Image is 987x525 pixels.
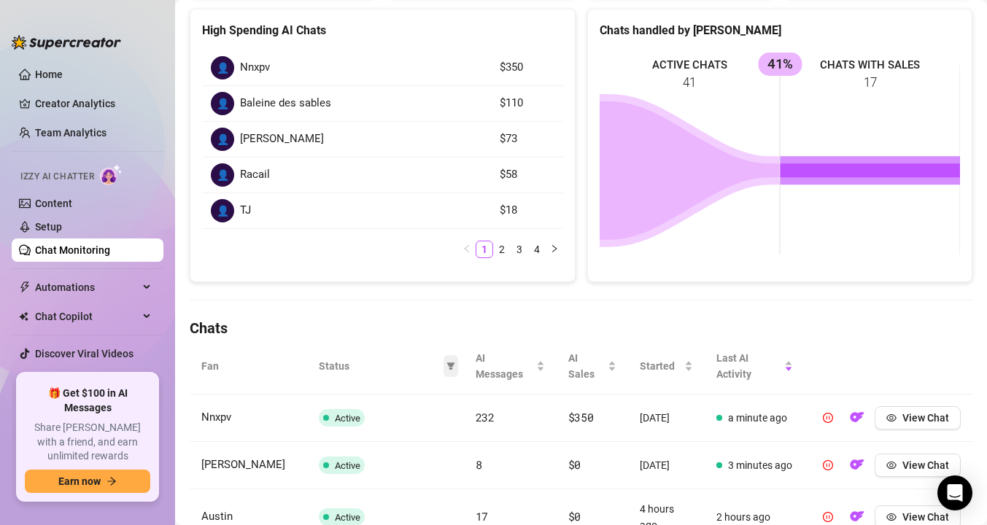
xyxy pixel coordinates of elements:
span: Chat Copilot [35,305,139,328]
span: AI Messages [476,350,533,382]
span: left [462,244,471,253]
button: OF [845,406,869,429]
img: OF [850,457,864,472]
span: AI Sales [568,350,605,382]
a: OF [845,462,869,474]
span: Nnxpv [201,411,231,424]
span: right [550,244,559,253]
div: High Spending AI Chats [202,21,563,39]
img: AI Chatter [100,164,123,185]
span: View Chat [902,459,949,471]
span: a minute ago [728,412,787,424]
th: AI Messages [464,338,557,394]
span: Automations [35,276,139,299]
span: eye [886,413,897,423]
a: OF [845,415,869,427]
span: 232 [476,410,495,424]
div: 👤 [211,92,234,115]
span: filter [446,362,455,370]
button: left [458,241,476,258]
article: $18 [500,202,554,219]
span: Izzy AI Chatter [20,170,94,184]
span: 🎁 Get $100 in AI Messages [25,386,150,415]
div: 👤 [211,56,234,79]
article: $350 [500,59,554,77]
article: $110 [500,95,554,112]
li: 3 [511,241,528,258]
span: pause-circle [823,512,833,522]
span: Status [319,358,441,374]
a: 4 [529,241,545,257]
span: Racail [240,166,270,184]
button: OF [845,454,869,477]
td: [DATE] [628,394,705,442]
span: Share [PERSON_NAME] with a friend, and earn unlimited rewards [25,421,150,464]
span: 17 [476,509,488,524]
a: Content [35,198,72,209]
a: Home [35,69,63,80]
span: Earn now [58,475,101,487]
span: View Chat [902,412,949,424]
span: TJ [240,202,251,219]
td: [DATE] [628,442,705,489]
article: $73 [500,131,554,148]
span: [PERSON_NAME] [201,458,285,471]
li: 1 [476,241,493,258]
button: View Chat [875,454,961,477]
div: 👤 [211,128,234,151]
a: 3 [511,241,527,257]
li: Previous Page [458,241,476,258]
a: 1 [476,241,492,257]
article: $58 [500,166,554,184]
a: Discover Viral Videos [35,348,133,359]
div: 👤 [211,199,234,222]
span: Austin [201,510,233,523]
img: logo-BBDzfeDw.svg [12,35,121,50]
img: OF [850,509,864,524]
span: thunderbolt [19,281,31,293]
button: View Chat [875,406,961,429]
th: Started [628,338,705,394]
button: Earn nowarrow-right [25,470,150,493]
span: Active [335,413,360,424]
span: pause-circle [823,460,833,470]
span: $350 [568,410,594,424]
span: $0 [568,509,581,524]
h4: Chats [190,318,972,338]
a: 2 [494,241,510,257]
span: Baleine des sables [240,95,331,112]
span: pause-circle [823,413,833,423]
span: arrow-right [107,476,117,486]
button: right [546,241,563,258]
span: Active [335,512,360,523]
img: OF [850,410,864,424]
img: Chat Copilot [19,311,28,322]
li: 4 [528,241,546,258]
div: 👤 [211,163,234,187]
th: Fan [190,338,307,394]
a: Setup [35,221,62,233]
span: $0 [568,457,581,472]
span: Active [335,460,360,471]
li: Next Page [546,241,563,258]
span: eye [886,512,897,522]
span: Nnxpv [240,59,270,77]
div: Chats handled by [PERSON_NAME] [600,21,961,39]
div: Open Intercom Messenger [937,475,972,510]
span: View Chat [902,511,949,523]
th: AI Sales [557,338,628,394]
span: [PERSON_NAME] [240,131,324,148]
th: Last AI Activity [705,338,805,394]
span: 3 minutes ago [728,459,792,471]
a: Team Analytics [35,127,107,139]
a: Creator Analytics [35,92,152,115]
a: Chat Monitoring [35,244,110,256]
span: Started [640,358,681,374]
span: 8 [476,457,482,472]
span: eye [886,460,897,470]
span: filter [444,355,458,377]
span: Last AI Activity [716,350,781,382]
li: 2 [493,241,511,258]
